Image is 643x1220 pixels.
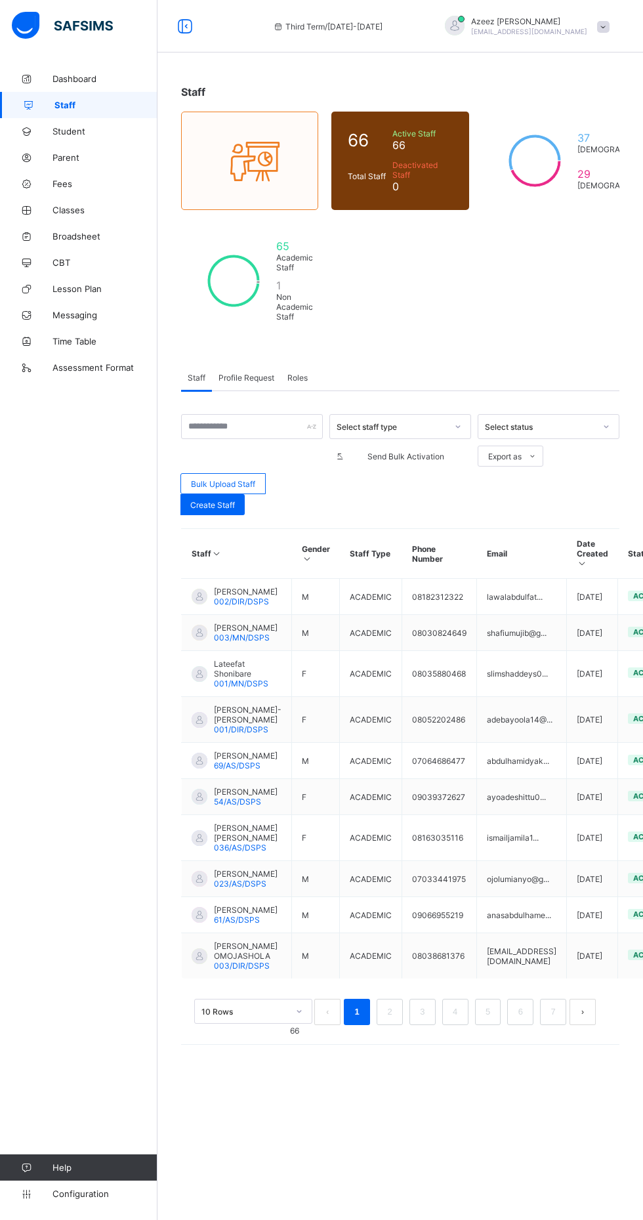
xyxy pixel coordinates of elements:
[477,651,567,697] td: slimshaddeys0...
[201,1007,288,1017] div: 10 Rows
[449,1003,461,1020] a: 4
[567,861,618,897] td: [DATE]
[314,999,341,1025] li: 上一页
[409,999,436,1025] li: 3
[477,933,567,979] td: [EMAIL_ADDRESS][DOMAIN_NAME]
[344,168,389,184] div: Total Staff
[214,761,260,770] span: 69/AS/DSPS
[302,554,313,564] i: Sort in Ascending Order
[337,422,447,432] div: Select staff type
[214,879,266,889] span: 023/AS/DSPS
[292,529,340,579] th: Gender
[292,897,340,933] td: M
[475,999,501,1025] li: 5
[214,941,281,961] span: [PERSON_NAME] OMOJASHOLA
[540,999,566,1025] li: 7
[52,284,157,294] span: Lesson Plan
[402,815,477,861] td: 08163035116
[54,100,157,110] span: Staff
[567,529,618,579] th: Date Created
[402,861,477,897] td: 07033441975
[567,743,618,779] td: [DATE]
[567,897,618,933] td: [DATE]
[348,130,386,150] span: 66
[402,697,477,743] td: 08052202486
[276,253,313,272] span: Academic Staff
[292,779,340,815] td: F
[214,633,270,642] span: 003/MN/DSPS
[351,1003,363,1020] a: 1
[392,138,452,152] span: 66
[340,861,402,897] td: ACADEMIC
[292,579,340,615] td: M
[402,579,477,615] td: 08182312322
[567,697,618,743] td: [DATE]
[182,529,292,579] th: Staff
[214,915,260,925] span: 61/AS/DSPS
[477,697,567,743] td: adebayoola14@...
[477,779,567,815] td: ayoadeshittu0...
[292,651,340,697] td: F
[570,999,596,1025] li: 下一页
[214,751,278,761] span: [PERSON_NAME]
[377,999,403,1025] li: 2
[292,933,340,979] td: M
[350,452,461,461] span: Send Bulk Activation
[214,659,281,679] span: Lateefat Shonibare
[292,697,340,743] td: F
[52,205,157,215] span: Classes
[488,452,522,461] span: Export as
[340,897,402,933] td: ACADEMIC
[214,823,281,843] span: [PERSON_NAME] [PERSON_NAME]
[471,28,587,35] span: [EMAIL_ADDRESS][DOMAIN_NAME]
[276,240,313,253] span: 65
[52,336,157,347] span: Time Table
[276,292,313,322] span: Non Academic Staff
[477,615,567,651] td: shafiumujib@g...
[314,999,341,1025] button: prev page
[214,961,270,971] span: 003/DIR/DSPS
[52,1162,157,1173] span: Help
[567,933,618,979] td: [DATE]
[567,579,618,615] td: [DATE]
[340,933,402,979] td: ACADEMIC
[52,1188,157,1199] span: Configuration
[214,587,278,597] span: [PERSON_NAME]
[402,779,477,815] td: 09039372627
[214,679,268,688] span: 001/MN/DSPS
[477,897,567,933] td: anasabdulhame...
[471,16,587,26] span: Azeez [PERSON_NAME]
[340,779,402,815] td: ACADEMIC
[416,1003,428,1020] a: 3
[52,362,157,373] span: Assessment Format
[514,1003,527,1020] a: 6
[211,549,222,558] i: Sort in Ascending Order
[567,615,618,651] td: [DATE]
[214,787,278,797] span: [PERSON_NAME]
[567,651,618,697] td: [DATE]
[340,743,402,779] td: ACADEMIC
[570,999,596,1025] button: next page
[485,422,595,432] div: Select status
[477,743,567,779] td: abdulhamidyak...
[214,623,278,633] span: [PERSON_NAME]
[292,615,340,651] td: M
[292,861,340,897] td: M
[190,500,235,510] span: Create Staff
[52,257,157,268] span: CBT
[340,651,402,697] td: ACADEMIC
[442,999,468,1025] li: 4
[52,231,157,242] span: Broadsheet
[482,1003,494,1020] a: 5
[214,905,278,915] span: [PERSON_NAME]
[191,479,255,489] span: Bulk Upload Staff
[292,815,340,861] td: F
[432,16,615,37] div: AzeezIbrahim
[188,373,205,383] span: Staff
[477,815,567,861] td: ismailjamila1...
[214,869,278,879] span: [PERSON_NAME]
[292,743,340,779] td: M
[402,933,477,979] td: 08038681376
[547,1003,560,1020] a: 7
[340,615,402,651] td: ACADEMIC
